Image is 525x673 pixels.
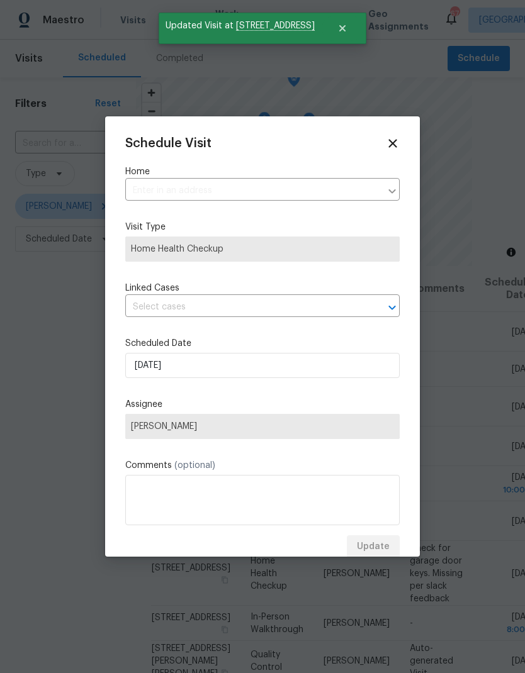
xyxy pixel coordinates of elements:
button: Close [322,16,363,41]
input: M/D/YYYY [125,353,400,378]
label: Assignee [125,398,400,411]
span: Close [386,136,400,150]
input: Select cases [125,298,364,317]
input: Enter in an address [125,181,381,201]
span: [PERSON_NAME] [131,421,394,431]
span: Home Health Checkup [131,243,394,255]
label: Comments [125,459,400,472]
span: Updated Visit at [159,13,322,39]
label: Home [125,165,400,178]
label: Scheduled Date [125,337,400,350]
span: Schedule Visit [125,137,212,150]
button: Open [383,299,401,316]
span: Linked Cases [125,282,179,294]
span: (optional) [174,461,215,470]
label: Visit Type [125,221,400,233]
